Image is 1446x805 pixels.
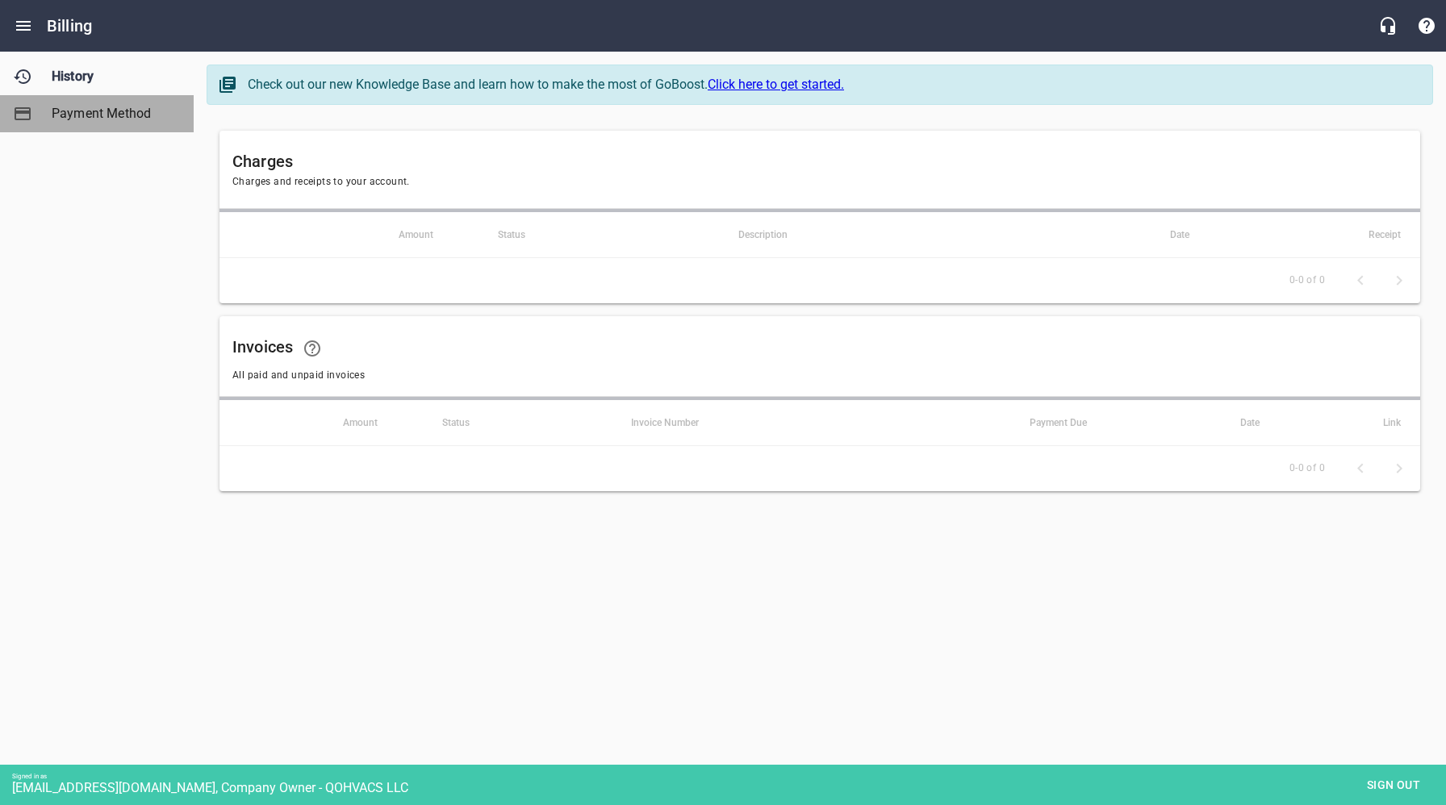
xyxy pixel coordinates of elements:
[1289,273,1325,289] span: 0-0 of 0
[232,329,1407,368] h6: Invoices
[708,77,844,92] a: Click here to get started.
[1235,212,1420,257] th: Receipt
[248,75,1416,94] div: Check out our new Knowledge Base and learn how to make the most of GoBoost.
[293,329,332,368] a: Learn how your statements and invoices will look
[52,104,174,123] span: Payment Method
[1305,400,1421,445] th: Link
[479,212,719,257] th: Status
[612,400,883,445] th: Invoice Number
[232,369,365,381] span: All paid and unpaid invoices
[1407,6,1446,45] button: Support Portal
[1353,770,1434,800] button: Sign out
[47,13,92,39] h6: Billing
[232,176,410,187] span: Charges and receipts to your account.
[1289,461,1325,477] span: 0-0 of 0
[219,400,423,445] th: Amount
[232,148,1407,174] h6: Charges
[4,6,43,45] button: Open drawer
[423,400,612,445] th: Status
[1360,775,1427,795] span: Sign out
[719,212,1016,257] th: Description
[12,780,1446,795] div: [EMAIL_ADDRESS][DOMAIN_NAME], Company Owner - QOHVACS LLC
[219,212,479,257] th: Amount
[52,67,174,86] span: History
[1369,6,1407,45] button: Live Chat
[1016,212,1235,257] th: Date
[1132,400,1304,445] th: Date
[12,773,1446,780] div: Signed in as
[883,400,1132,445] th: Payment Due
